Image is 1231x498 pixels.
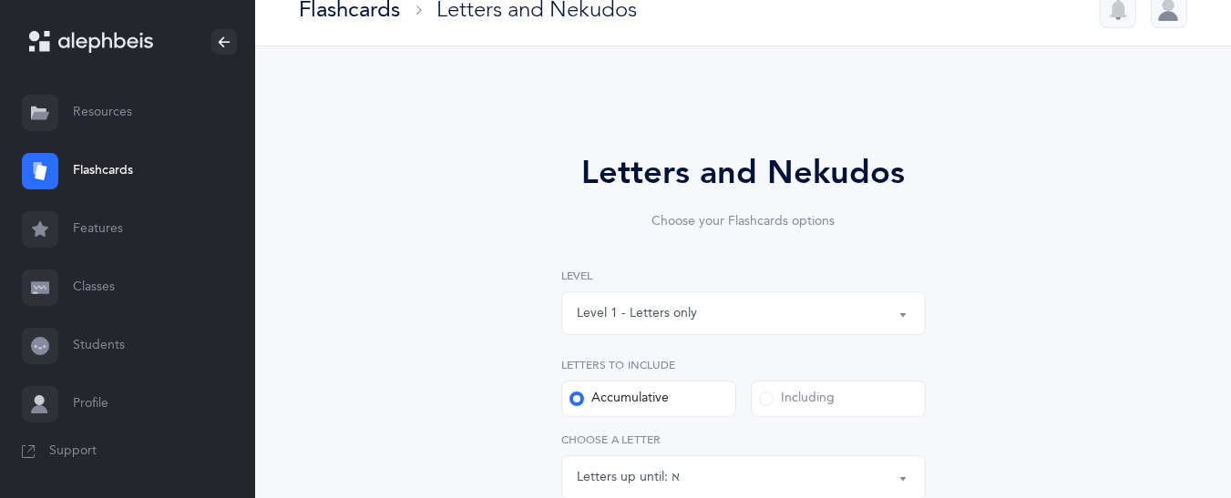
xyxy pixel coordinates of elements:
[49,442,97,461] span: Support
[577,468,672,487] div: Letters up until:
[561,357,926,373] label: Letters to include
[510,212,977,231] div: Choose your Flashcards options
[577,304,697,323] div: Level 1 - Letters only
[561,268,926,284] label: Level
[561,432,926,448] label: Choose a letter
[561,291,926,335] button: Level 1 - Letters only
[759,390,835,408] div: Including
[569,390,669,408] div: Accumulative
[672,468,680,487] div: א
[510,148,977,198] div: Letters and Nekudos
